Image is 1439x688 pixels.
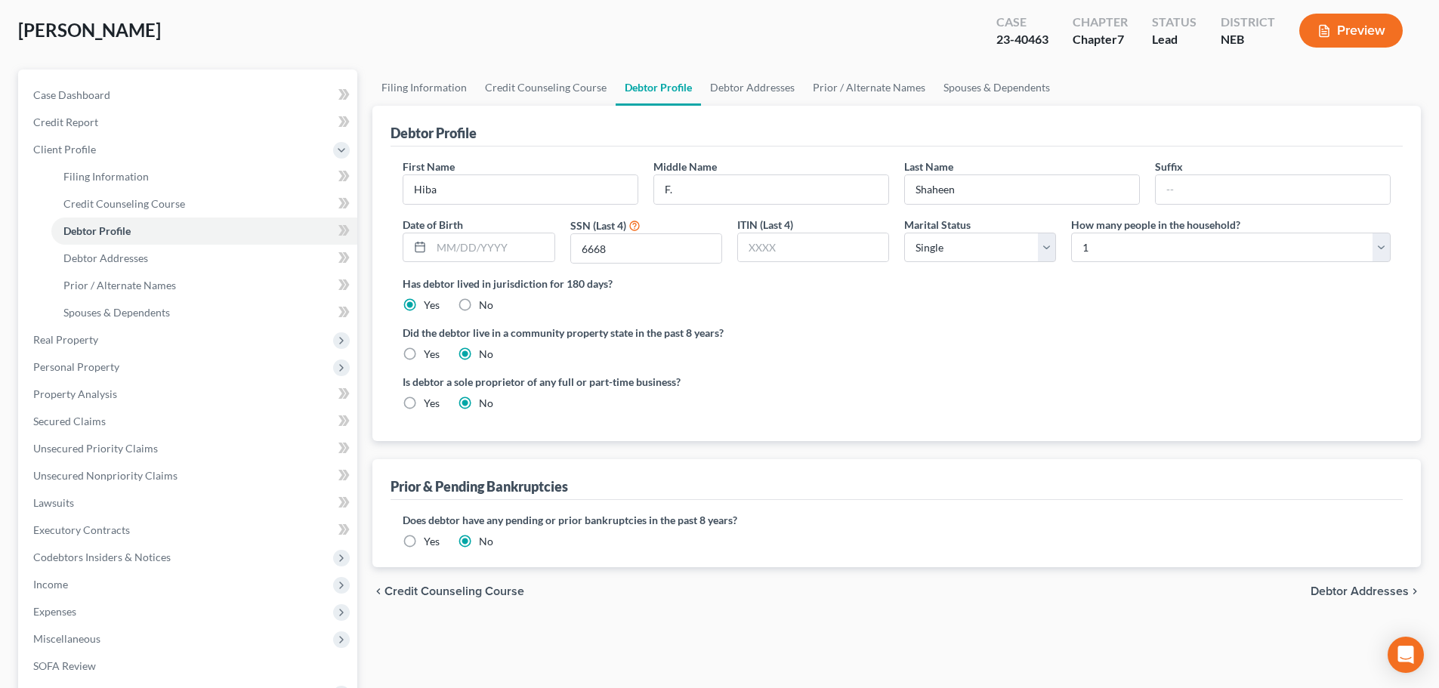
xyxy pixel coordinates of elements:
[424,347,440,362] label: Yes
[424,396,440,411] label: Yes
[372,585,524,597] button: chevron_left Credit Counseling Course
[479,534,493,549] label: No
[63,306,170,319] span: Spouses & Dependents
[476,69,616,106] a: Credit Counseling Course
[1152,31,1197,48] div: Lead
[934,69,1059,106] a: Spouses & Dependents
[391,124,477,142] div: Debtor Profile
[33,143,96,156] span: Client Profile
[33,523,130,536] span: Executory Contracts
[51,218,357,245] a: Debtor Profile
[403,159,455,174] label: First Name
[905,175,1139,204] input: --
[424,534,440,549] label: Yes
[1299,14,1403,48] button: Preview
[33,632,100,645] span: Miscellaneous
[33,469,178,482] span: Unsecured Nonpriority Claims
[21,489,357,517] a: Lawsuits
[63,251,148,264] span: Debtor Addresses
[33,360,119,373] span: Personal Property
[403,374,889,390] label: Is debtor a sole proprietor of any full or part-time business?
[570,218,626,233] label: SSN (Last 4)
[33,387,117,400] span: Property Analysis
[479,396,493,411] label: No
[1311,585,1421,597] button: Debtor Addresses chevron_right
[21,517,357,544] a: Executory Contracts
[1311,585,1409,597] span: Debtor Addresses
[21,653,357,680] a: SOFA Review
[1221,14,1275,31] div: District
[403,512,1391,528] label: Does debtor have any pending or prior bankruptcies in the past 8 years?
[1071,217,1240,233] label: How many people in the household?
[403,175,638,204] input: --
[804,69,934,106] a: Prior / Alternate Names
[571,234,721,263] input: XXXX
[403,325,1391,341] label: Did the debtor live in a community property state in the past 8 years?
[33,88,110,101] span: Case Dashboard
[63,279,176,292] span: Prior / Alternate Names
[738,233,888,262] input: XXXX
[1117,32,1124,46] span: 7
[18,19,161,41] span: [PERSON_NAME]
[21,82,357,109] a: Case Dashboard
[1156,175,1390,204] input: --
[33,578,68,591] span: Income
[63,170,149,183] span: Filing Information
[33,442,158,455] span: Unsecured Priority Claims
[33,333,98,346] span: Real Property
[63,224,131,237] span: Debtor Profile
[33,496,74,509] span: Lawsuits
[51,163,357,190] a: Filing Information
[51,272,357,299] a: Prior / Alternate Names
[904,217,971,233] label: Marital Status
[63,197,185,210] span: Credit Counseling Course
[701,69,804,106] a: Debtor Addresses
[737,217,793,233] label: ITIN (Last 4)
[51,245,357,272] a: Debtor Addresses
[654,175,888,204] input: M.I
[21,408,357,435] a: Secured Claims
[391,477,568,495] div: Prior & Pending Bankruptcies
[479,298,493,313] label: No
[424,298,440,313] label: Yes
[384,585,524,597] span: Credit Counseling Course
[21,462,357,489] a: Unsecured Nonpriority Claims
[21,109,357,136] a: Credit Report
[1388,637,1424,673] div: Open Intercom Messenger
[51,299,357,326] a: Spouses & Dependents
[372,69,476,106] a: Filing Information
[1409,585,1421,597] i: chevron_right
[33,116,98,128] span: Credit Report
[431,233,554,262] input: MM/DD/YYYY
[33,659,96,672] span: SOFA Review
[33,551,171,563] span: Codebtors Insiders & Notices
[403,217,463,233] label: Date of Birth
[653,159,717,174] label: Middle Name
[1073,31,1128,48] div: Chapter
[372,585,384,597] i: chevron_left
[996,14,1048,31] div: Case
[1155,159,1183,174] label: Suffix
[33,605,76,618] span: Expenses
[1152,14,1197,31] div: Status
[904,159,953,174] label: Last Name
[1073,14,1128,31] div: Chapter
[996,31,1048,48] div: 23-40463
[616,69,701,106] a: Debtor Profile
[21,381,357,408] a: Property Analysis
[21,435,357,462] a: Unsecured Priority Claims
[1221,31,1275,48] div: NEB
[51,190,357,218] a: Credit Counseling Course
[33,415,106,427] span: Secured Claims
[479,347,493,362] label: No
[403,276,1391,292] label: Has debtor lived in jurisdiction for 180 days?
